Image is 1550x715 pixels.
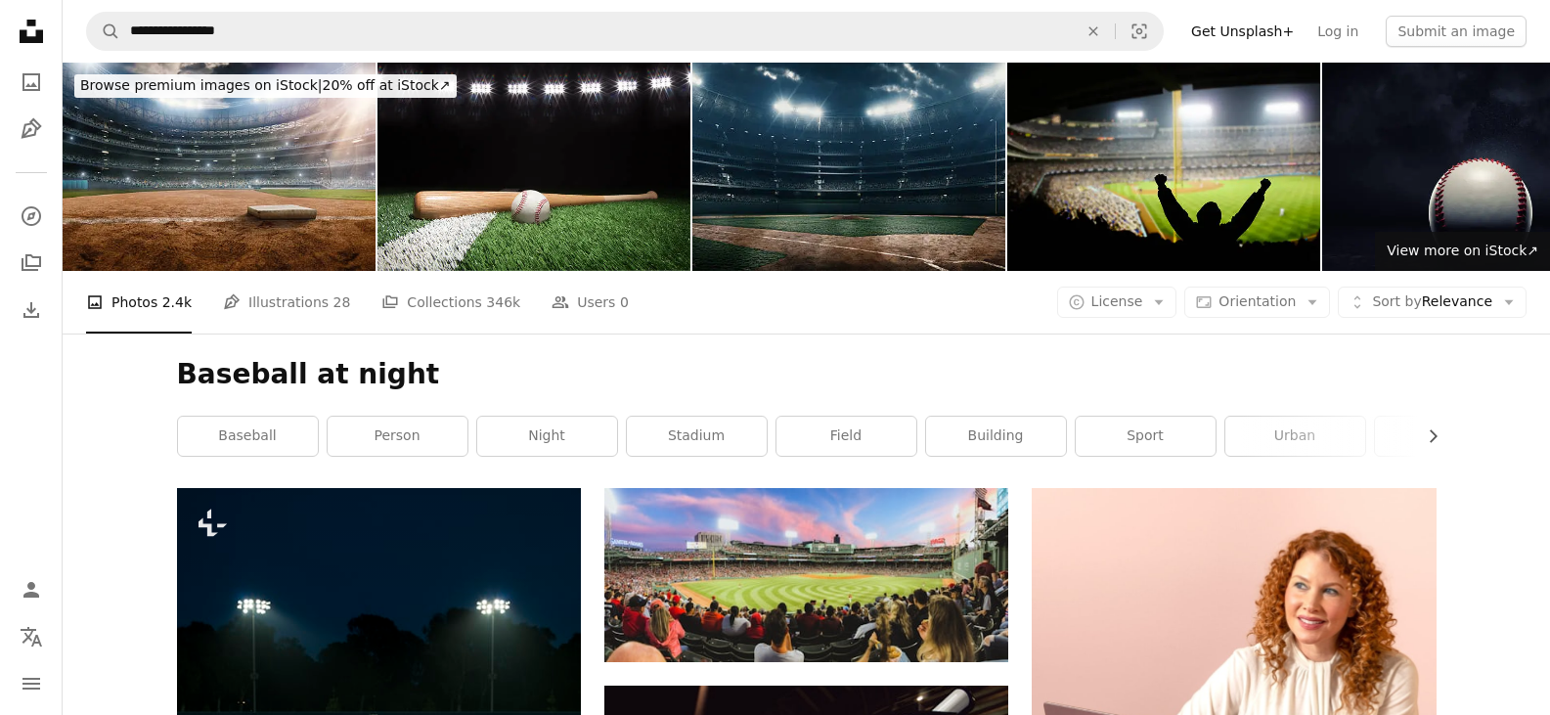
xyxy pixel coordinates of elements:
a: building [926,417,1066,456]
span: Relevance [1372,292,1492,312]
a: field [776,417,916,456]
a: View more on iStock↗ [1375,232,1550,271]
a: Browse premium images on iStock|20% off at iStock↗ [63,63,468,110]
form: Find visuals sitewide [86,12,1164,51]
span: 346k [486,291,520,313]
a: person [328,417,467,456]
button: Language [12,617,51,656]
a: Collections 346k [381,271,520,334]
span: View more on iStock ↗ [1387,243,1538,258]
a: sport [1076,417,1216,456]
a: Illustrations [12,110,51,149]
span: Browse premium images on iStock | [80,77,322,93]
a: Log in [1306,16,1370,47]
a: baseball [178,417,318,456]
a: stadium [627,417,767,456]
img: Baseball and bat at night under stadium lights [377,63,690,271]
a: Photos [12,63,51,102]
a: Explore [12,197,51,236]
a: Log in / Sign up [12,570,51,609]
button: Visual search [1116,13,1163,50]
a: urban [1225,417,1365,456]
a: Download History [12,290,51,330]
button: License [1057,287,1177,318]
img: Baseball Excitement [1007,63,1320,271]
a: Illustrations 28 [223,271,350,334]
a: people watching baseball game [604,566,1008,584]
img: people watching baseball game [604,488,1008,662]
a: Collections [12,244,51,283]
a: Users 0 [552,271,629,334]
a: night [477,417,617,456]
button: Orientation [1184,287,1330,318]
button: Menu [12,664,51,703]
a: Get Unsplash+ [1179,16,1306,47]
button: Submit an image [1386,16,1527,47]
img: Baseball stadium [63,63,376,271]
span: 0 [620,291,629,313]
span: 28 [333,291,351,313]
span: License [1091,293,1143,309]
span: 20% off at iStock ↗ [80,77,451,93]
a: outdoor [1375,417,1515,456]
button: Clear [1072,13,1115,50]
button: Sort byRelevance [1338,287,1527,318]
img: Baseball stadium [692,63,1005,271]
span: Orientation [1218,293,1296,309]
button: Search Unsplash [87,13,120,50]
h1: Baseball at night [177,357,1437,392]
button: scroll list to the right [1415,417,1437,456]
span: Sort by [1372,293,1421,309]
